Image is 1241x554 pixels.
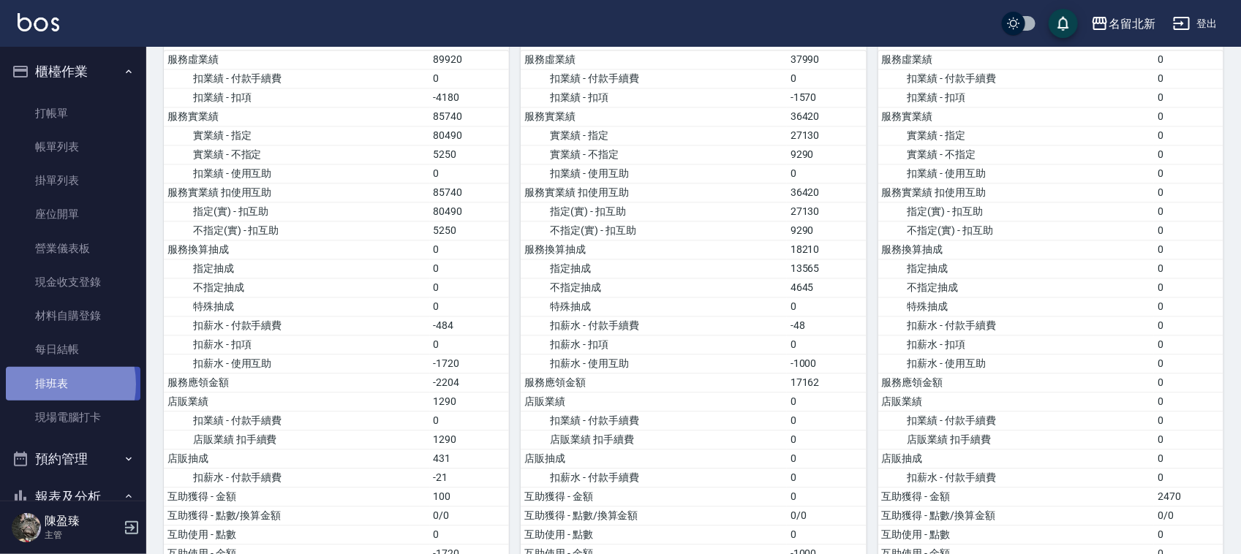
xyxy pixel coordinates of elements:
[878,354,1155,373] td: 扣薪水 - 使用互助
[787,430,867,449] td: 0
[430,487,510,506] td: 100
[164,506,430,525] td: 互助獲得 - 點數/換算金額
[1154,411,1223,430] td: 0
[164,430,430,449] td: 店販業績 扣手續費
[164,183,430,202] td: 服務實業績 扣使用互助
[878,411,1155,430] td: 扣業績 - 付款手續費
[430,183,510,202] td: 85740
[1085,9,1161,39] button: 名留北新
[18,13,59,31] img: Logo
[430,126,510,145] td: 80490
[878,487,1155,506] td: 互助獲得 - 金額
[164,107,430,126] td: 服務實業績
[164,202,430,221] td: 指定(實) - 扣互助
[1154,506,1223,525] td: 0/0
[787,335,867,354] td: 0
[164,487,430,506] td: 互助獲得 - 金額
[787,525,867,544] td: 0
[521,487,787,506] td: 互助獲得 - 金額
[787,126,867,145] td: 27130
[430,88,510,107] td: -4180
[1154,164,1223,183] td: 0
[430,164,510,183] td: 0
[164,221,430,240] td: 不指定(實) - 扣互助
[521,411,787,430] td: 扣業績 - 付款手續費
[430,525,510,544] td: 0
[1154,88,1223,107] td: 0
[878,107,1155,126] td: 服務實業績
[787,487,867,506] td: 0
[1154,221,1223,240] td: 0
[12,513,41,542] img: Person
[878,88,1155,107] td: 扣業績 - 扣項
[787,373,867,392] td: 17162
[521,468,787,487] td: 扣薪水 - 付款手續費
[430,354,510,373] td: -1720
[521,373,787,392] td: 服務應領金額
[878,240,1155,259] td: 服務換算抽成
[787,50,867,69] td: 37990
[430,335,510,354] td: 0
[1154,240,1223,259] td: 0
[521,88,787,107] td: 扣業績 - 扣項
[878,278,1155,297] td: 不指定抽成
[521,240,787,259] td: 服務換算抽成
[1154,107,1223,126] td: 0
[1154,183,1223,202] td: 0
[521,449,787,468] td: 店販抽成
[430,202,510,221] td: 80490
[430,107,510,126] td: 85740
[787,316,867,335] td: -48
[521,278,787,297] td: 不指定抽成
[1154,373,1223,392] td: 0
[164,354,430,373] td: 扣薪水 - 使用互助
[164,50,430,69] td: 服務虛業績
[164,468,430,487] td: 扣薪水 - 付款手續費
[1109,15,1155,33] div: 名留北新
[521,354,787,373] td: 扣薪水 - 使用互助
[787,221,867,240] td: 9290
[521,525,787,544] td: 互助使用 - 點數
[878,525,1155,544] td: 互助使用 - 點數
[878,297,1155,316] td: 特殊抽成
[430,297,510,316] td: 0
[430,468,510,487] td: -21
[787,259,867,278] td: 13565
[164,525,430,544] td: 互助使用 - 點數
[1154,126,1223,145] td: 0
[6,53,140,91] button: 櫃檯作業
[430,240,510,259] td: 0
[6,478,140,516] button: 報表及分析
[1154,316,1223,335] td: 0
[164,145,430,164] td: 實業績 - 不指定
[6,96,140,130] a: 打帳單
[878,164,1155,183] td: 扣業績 - 使用互助
[787,278,867,297] td: 4645
[6,130,140,164] a: 帳單列表
[6,401,140,434] a: 現場電腦打卡
[430,506,510,525] td: 0/0
[430,449,510,468] td: 431
[164,259,430,278] td: 指定抽成
[787,88,867,107] td: -1570
[878,145,1155,164] td: 實業績 - 不指定
[787,69,867,88] td: 0
[430,316,510,335] td: -484
[1154,335,1223,354] td: 0
[521,221,787,240] td: 不指定(實) - 扣互助
[164,240,430,259] td: 服務換算抽成
[521,506,787,525] td: 互助獲得 - 點數/換算金額
[164,316,430,335] td: 扣薪水 - 付款手續費
[878,126,1155,145] td: 實業績 - 指定
[164,278,430,297] td: 不指定抽成
[1154,354,1223,373] td: 0
[430,221,510,240] td: 5250
[6,333,140,366] a: 每日結帳
[878,449,1155,468] td: 店販抽成
[6,197,140,231] a: 座位開單
[45,514,119,528] h5: 陳盈臻
[521,69,787,88] td: 扣業績 - 付款手續費
[430,411,510,430] td: 0
[164,373,430,392] td: 服務應領金額
[430,392,510,411] td: 1290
